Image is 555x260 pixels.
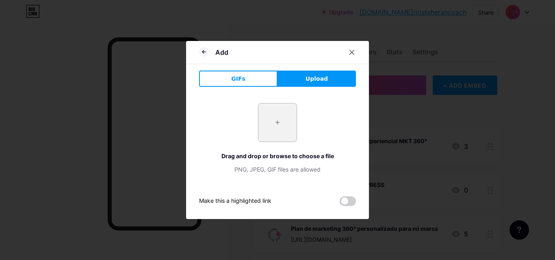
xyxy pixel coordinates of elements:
[306,75,328,83] span: Upload
[199,165,356,174] div: PNG, JPEG, GIF files are allowed
[215,47,228,57] div: Add
[231,75,245,83] span: GIFs
[277,71,356,87] button: Upload
[199,71,277,87] button: GIFs
[199,196,271,206] div: Make this a highlighted link
[199,152,356,160] div: Drag and drop or browse to choose a file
